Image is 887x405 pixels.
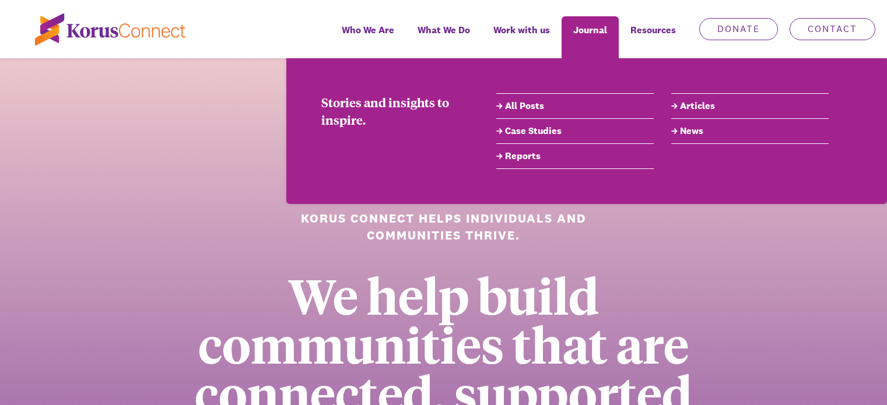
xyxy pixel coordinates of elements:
img: korus-connect%2Fc5177985-88d5-491d-9cd7-4a1febad1357_logo.svg [35,13,185,45]
a: Reports [496,149,654,163]
h1: Korus Connect helps individuals and communities thrive. [255,210,632,244]
span: Journal [573,22,607,38]
a: Contact [790,18,875,40]
a: What We Do [406,16,482,58]
div: Stories and insights to inspire. [321,93,461,128]
a: Journal [562,16,619,58]
a: Who We Are [330,16,406,58]
a: Work with us [482,16,562,58]
div: Resources [619,16,688,58]
a: Case Studies [496,124,654,138]
a: News [671,124,829,138]
a: Donate [699,18,778,40]
span: Who We Are [342,22,394,38]
span: What We Do [418,22,470,38]
span: Work with us [493,22,550,38]
a: All Posts [496,99,654,113]
a: Articles [671,99,829,113]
